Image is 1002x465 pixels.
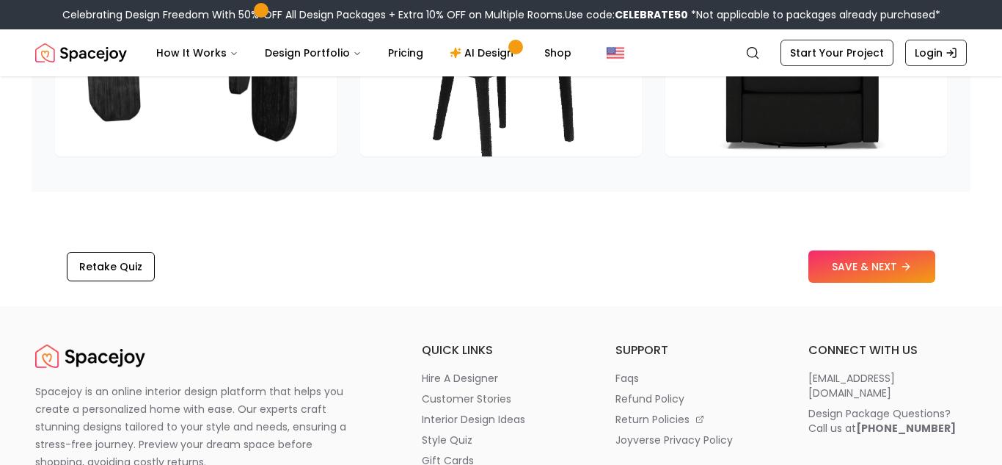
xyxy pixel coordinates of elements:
[422,412,525,427] p: interior design ideas
[422,412,580,427] a: interior design ideas
[615,371,639,386] p: faqs
[808,250,935,283] button: SAVE & NEXT
[422,342,580,359] h6: quick links
[607,44,624,62] img: United States
[422,392,580,406] a: customer stories
[615,433,733,447] p: joyverse privacy policy
[376,38,435,68] a: Pricing
[856,421,956,436] b: [PHONE_NUMBER]
[565,7,688,22] span: Use code:
[615,392,774,406] a: refund policy
[615,392,684,406] p: refund policy
[35,342,145,371] a: Spacejoy
[35,38,127,68] a: Spacejoy
[62,7,940,22] div: Celebrating Design Freedom With 50% OFF All Design Packages + Extra 10% OFF on Multiple Rooms.
[808,342,967,359] h6: connect with us
[615,7,688,22] b: CELEBRATE50
[253,38,373,68] button: Design Portfolio
[35,342,145,371] img: Spacejoy Logo
[438,38,530,68] a: AI Design
[35,29,967,76] nav: Global
[35,38,127,68] img: Spacejoy Logo
[67,252,155,281] button: Retake Quiz
[615,412,690,427] p: return policies
[615,371,774,386] a: faqs
[615,342,774,359] h6: support
[905,40,967,66] a: Login
[808,406,956,436] div: Design Package Questions? Call us at
[808,371,967,400] a: [EMAIL_ADDRESS][DOMAIN_NAME]
[688,7,940,22] span: *Not applicable to packages already purchased*
[145,38,250,68] button: How It Works
[422,433,580,447] a: style quiz
[615,412,774,427] a: return policies
[145,38,583,68] nav: Main
[780,40,893,66] a: Start Your Project
[533,38,583,68] a: Shop
[615,433,774,447] a: joyverse privacy policy
[422,371,498,386] p: hire a designer
[422,392,511,406] p: customer stories
[422,371,580,386] a: hire a designer
[808,406,967,436] a: Design Package Questions?Call us at[PHONE_NUMBER]
[422,433,472,447] p: style quiz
